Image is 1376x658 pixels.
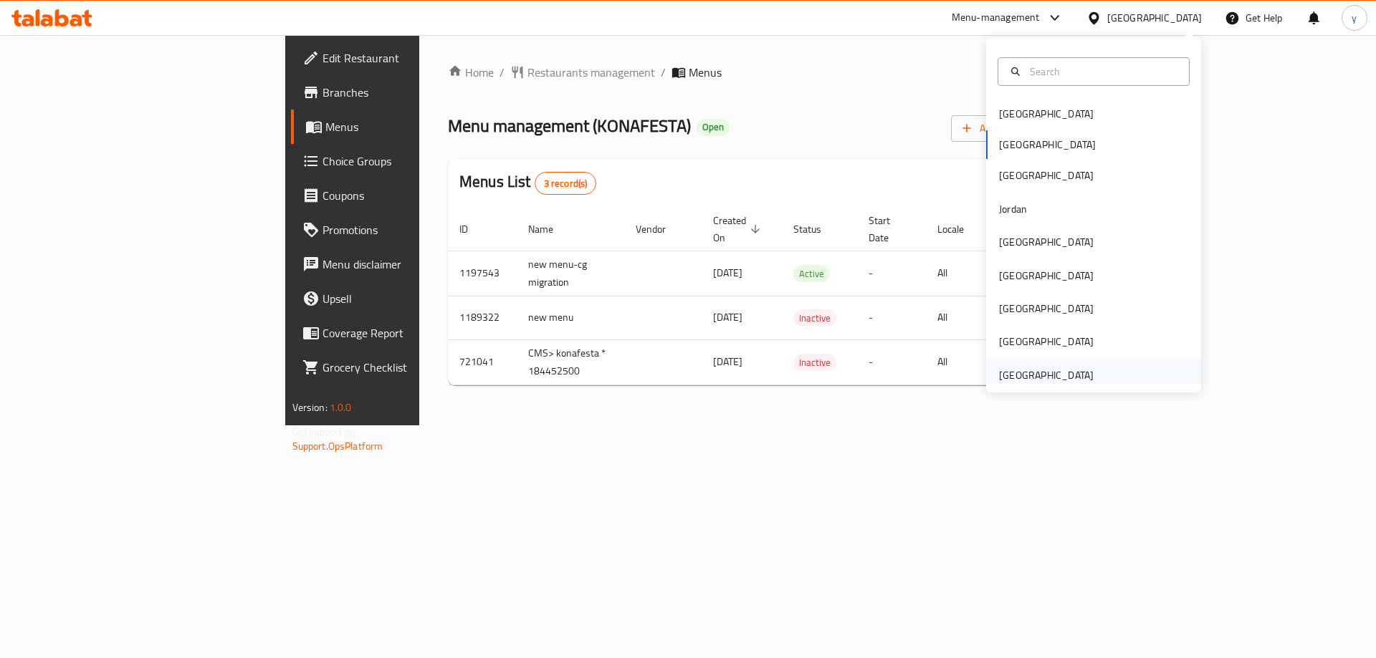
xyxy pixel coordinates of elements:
[926,251,1000,296] td: All
[999,201,1027,217] div: Jordan
[322,359,504,376] span: Grocery Checklist
[793,265,830,282] div: Active
[322,256,504,273] span: Menu disclaimer
[322,153,504,170] span: Choice Groups
[517,251,624,296] td: new menu-cg migration
[793,221,840,238] span: Status
[322,324,504,342] span: Coverage Report
[291,247,515,281] a: Menu disclaimer
[291,281,515,316] a: Upsell
[448,110,691,142] span: Menu management ( KONAFESTA )
[793,354,836,371] span: Inactive
[292,422,358,441] span: Get support on:
[999,367,1094,383] div: [GEOGRAPHIC_DATA]
[1107,10,1202,26] div: [GEOGRAPHIC_DATA]
[926,339,1000,384] td: All
[291,144,515,178] a: Choice Groups
[793,354,836,371] div: Inactive
[999,268,1094,284] div: [GEOGRAPHIC_DATA]
[291,75,515,110] a: Branches
[999,106,1094,122] div: [GEOGRAPHIC_DATA]
[448,64,1062,81] nav: breadcrumb
[325,118,504,135] span: Menus
[322,49,504,67] span: Edit Restaurant
[713,263,742,282] span: [DATE]
[1352,10,1357,26] span: y
[292,437,383,455] a: Support.OpsPlatform
[448,208,1160,385] table: enhanced table
[999,168,1094,183] div: [GEOGRAPHIC_DATA]
[292,398,328,417] span: Version:
[962,120,1051,137] span: Add New Menu
[528,221,572,238] span: Name
[459,221,487,238] span: ID
[713,352,742,371] span: [DATE]
[689,64,722,81] span: Menus
[1024,64,1180,79] input: Search
[857,296,926,339] td: -
[857,251,926,296] td: -
[291,41,515,75] a: Edit Restaurant
[291,110,515,144] a: Menus
[926,296,1000,339] td: All
[322,84,504,101] span: Branches
[857,339,926,384] td: -
[291,350,515,384] a: Grocery Checklist
[697,119,730,136] div: Open
[793,266,830,282] span: Active
[510,64,655,81] a: Restaurants management
[999,234,1094,250] div: [GEOGRAPHIC_DATA]
[793,309,836,326] div: Inactive
[517,339,624,384] td: CMS> konafesta * 184452500
[322,221,504,238] span: Promotions
[713,212,765,246] span: Created On
[793,310,836,326] span: Inactive
[291,178,515,213] a: Coupons
[527,64,655,81] span: Restaurants management
[322,187,504,204] span: Coupons
[952,9,1040,26] div: Menu-management
[999,334,1094,349] div: [GEOGRAPHIC_DATA]
[636,221,684,238] span: Vendor
[713,308,742,326] span: [DATE]
[999,301,1094,316] div: [GEOGRAPHIC_DATA]
[535,172,597,195] div: Total records count
[291,213,515,247] a: Promotions
[459,171,596,195] h2: Menus List
[869,212,909,246] span: Start Date
[535,177,596,190] span: 3 record(s)
[697,121,730,133] span: Open
[322,290,504,307] span: Upsell
[951,115,1062,142] button: Add New Menu
[330,398,352,417] span: 1.0.0
[517,296,624,339] td: new menu
[937,221,983,238] span: Locale
[661,64,666,81] li: /
[291,316,515,350] a: Coverage Report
